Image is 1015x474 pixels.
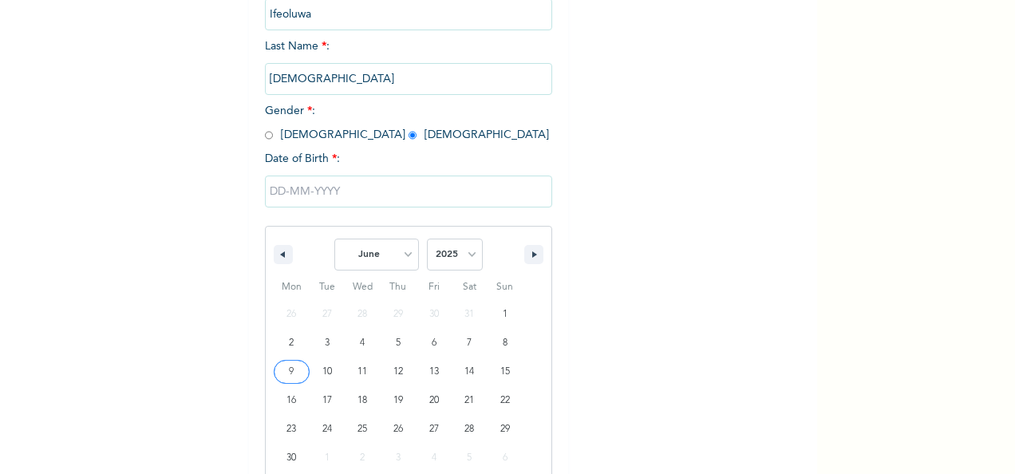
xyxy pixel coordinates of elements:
button: 21 [452,386,488,415]
button: 24 [310,415,346,444]
button: 28 [452,415,488,444]
span: 10 [322,357,332,386]
span: 21 [464,386,474,415]
button: 25 [345,415,381,444]
span: 26 [393,415,403,444]
button: 14 [452,357,488,386]
span: Last Name : [265,41,552,85]
span: 6 [432,329,436,357]
span: 20 [429,386,439,415]
button: 5 [381,329,417,357]
button: 29 [487,415,523,444]
input: DD-MM-YYYY [265,176,552,207]
span: 25 [357,415,367,444]
span: 18 [357,386,367,415]
span: 17 [322,386,332,415]
span: 5 [396,329,401,357]
span: 2 [289,329,294,357]
span: Thu [381,275,417,300]
button: 10 [310,357,346,386]
span: 30 [286,444,296,472]
span: 4 [360,329,365,357]
span: Mon [274,275,310,300]
button: 16 [274,386,310,415]
button: 26 [381,415,417,444]
span: Date of Birth : [265,151,340,168]
span: 27 [429,415,439,444]
button: 19 [381,386,417,415]
span: Fri [416,275,452,300]
button: 17 [310,386,346,415]
input: Enter your last name [265,63,552,95]
span: Gender : [DEMOGRAPHIC_DATA] [DEMOGRAPHIC_DATA] [265,105,549,140]
button: 18 [345,386,381,415]
span: Wed [345,275,381,300]
button: 12 [381,357,417,386]
button: 2 [274,329,310,357]
button: 22 [487,386,523,415]
button: 30 [274,444,310,472]
button: 3 [310,329,346,357]
button: 20 [416,386,452,415]
button: 27 [416,415,452,444]
span: 19 [393,386,403,415]
span: 28 [464,415,474,444]
span: 15 [500,357,510,386]
span: 8 [503,329,507,357]
span: 12 [393,357,403,386]
button: 7 [452,329,488,357]
span: Sat [452,275,488,300]
button: 9 [274,357,310,386]
button: 15 [487,357,523,386]
span: 1 [503,300,507,329]
span: 22 [500,386,510,415]
span: 23 [286,415,296,444]
button: 6 [416,329,452,357]
span: 7 [467,329,472,357]
span: 29 [500,415,510,444]
button: 4 [345,329,381,357]
span: 9 [289,357,294,386]
button: 23 [274,415,310,444]
span: Tue [310,275,346,300]
span: 3 [325,329,330,357]
span: 24 [322,415,332,444]
span: 13 [429,357,439,386]
button: 11 [345,357,381,386]
span: Sun [487,275,523,300]
button: 1 [487,300,523,329]
span: 11 [357,357,367,386]
span: 14 [464,357,474,386]
button: 13 [416,357,452,386]
button: 8 [487,329,523,357]
span: 16 [286,386,296,415]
